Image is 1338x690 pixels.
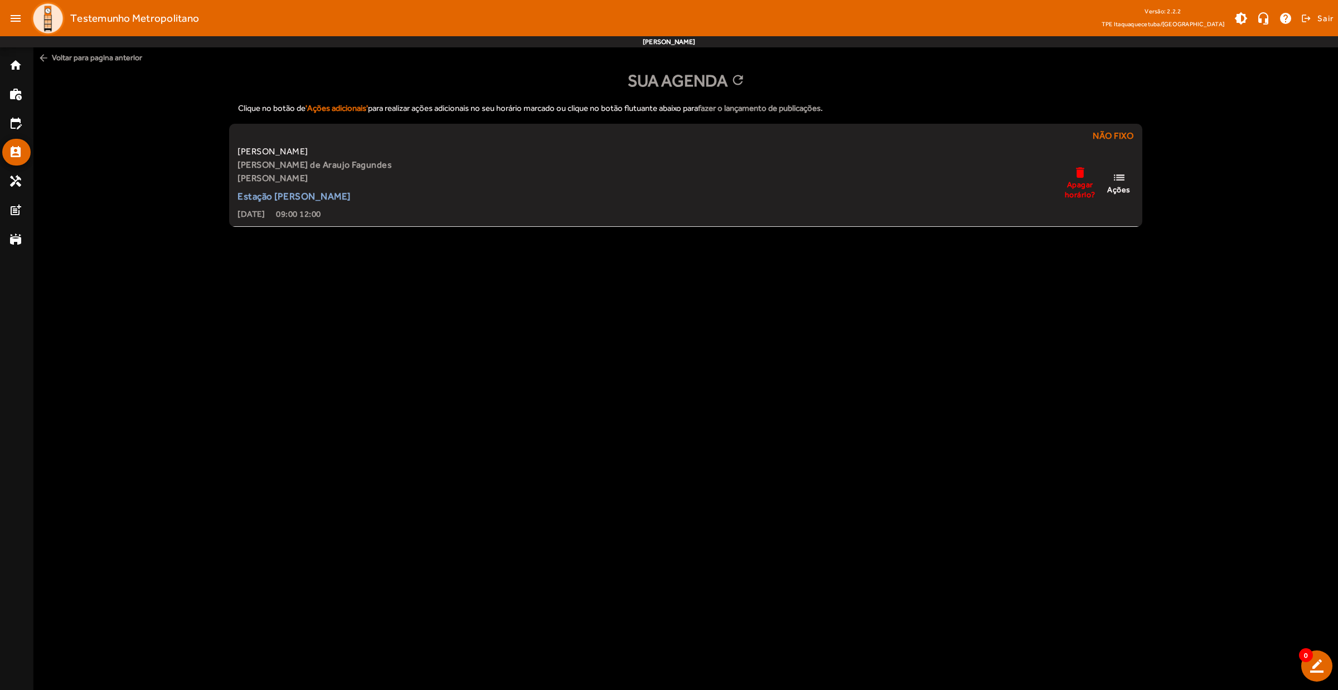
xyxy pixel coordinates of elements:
[9,88,22,101] mat-icon: work_history
[235,129,1136,145] div: Não fixo
[70,9,199,27] span: Testemunho Metropolitano
[9,59,22,72] mat-icon: home
[1073,166,1087,179] mat-icon: delete
[730,72,744,89] mat-icon: refresh
[9,174,22,188] mat-icon: handyman
[38,52,49,64] mat-icon: arrow_back
[1112,171,1126,184] mat-icon: list
[237,158,392,172] strong: [PERSON_NAME] de Araujo Fagundes
[9,145,22,159] mat-icon: perm_contact_calendar
[1107,184,1131,195] span: Ações
[9,116,22,130] mat-icon: edit_calendar
[33,68,1338,93] div: Sua Agenda
[237,189,392,203] div: Estação [PERSON_NAME]
[237,172,392,185] strong: [PERSON_NAME]
[1300,10,1334,27] button: Sair
[1317,9,1334,27] span: Sair
[306,103,368,113] strong: 'Ações adicionais'
[1102,18,1224,30] span: TPE Itaquaquecetuba/[GEOGRAPHIC_DATA]
[229,93,1142,124] div: Clique no botão de para realizar ações adicionais no seu horário marcado ou clique no botão flutu...
[27,2,199,35] a: Testemunho Metropolitano
[237,145,392,158] span: [PERSON_NAME]
[31,2,65,35] img: Logo TPE
[33,47,1338,68] span: Voltar para pagina anterior
[698,103,821,113] strong: fazer o lançamento de publicações
[9,203,22,217] mat-icon: post_add
[1063,179,1097,200] span: Apagar horário?
[276,207,321,221] strong: 09:00 12:00
[237,207,265,221] strong: [DATE]
[1102,4,1224,18] div: Versão: 2.2.2
[4,7,27,30] mat-icon: menu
